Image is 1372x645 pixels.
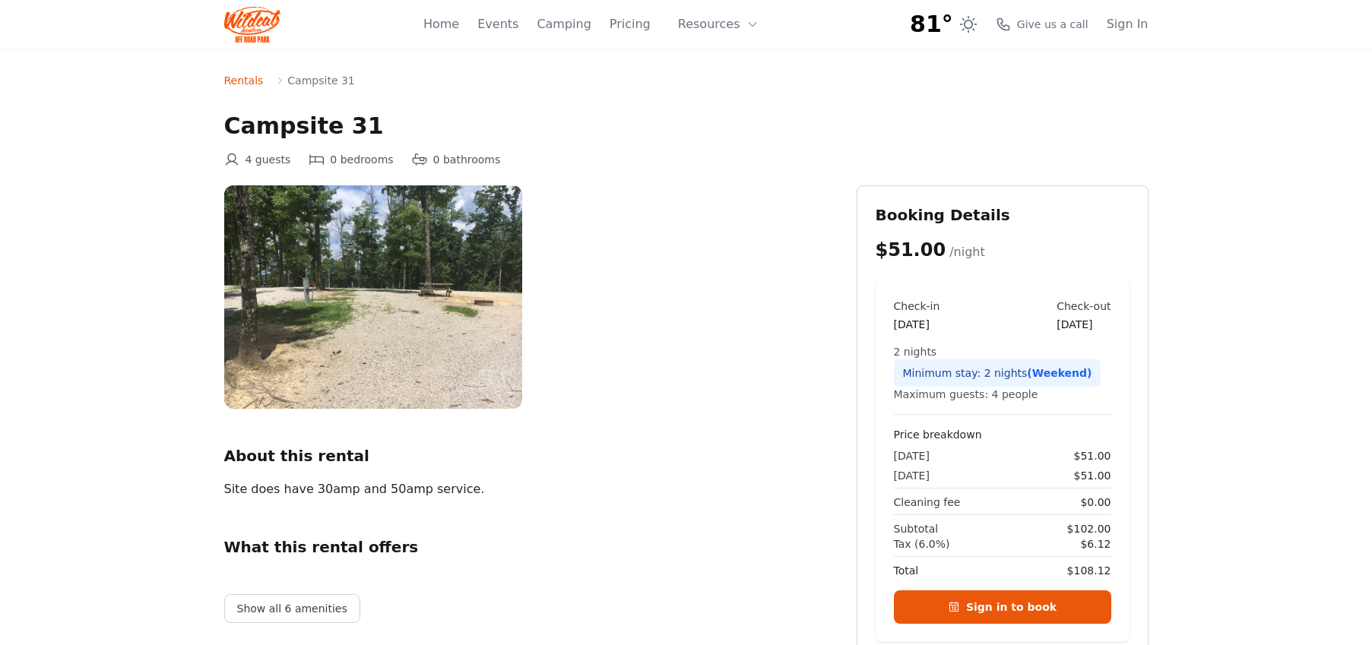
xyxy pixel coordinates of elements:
span: $102.00 [1067,521,1111,536]
span: 0 bedrooms [330,152,393,167]
button: Resources [669,9,768,40]
h2: What this rental offers [224,536,832,558]
a: Rentals [224,73,264,88]
img: Wildcat Logo [224,6,281,43]
h1: Campsite 31 [224,112,1149,140]
nav: Breadcrumb [224,73,1149,88]
span: $108.12 [1067,563,1111,578]
span: $6.12 [1080,536,1111,552]
span: $51.00 [876,239,946,261]
span: 81° [910,11,953,38]
span: $51.00 [1074,448,1111,463]
span: 4 guests [246,152,291,167]
div: Minimum stay: 2 nights [894,359,1101,387]
h4: Price breakdown [894,427,1111,442]
span: Cleaning fee [894,495,961,510]
a: Pricing [610,15,651,33]
span: Give us a call [1017,17,1088,32]
span: (Weekend) [1027,367,1092,379]
div: [DATE] [894,317,940,332]
a: Sign in to book [894,590,1111,624]
button: Show all 6 amenities [224,594,360,623]
div: Check-out [1057,299,1111,314]
span: [DATE] [894,468,930,483]
a: Sign In [1107,15,1149,33]
h2: Booking Details [876,204,1130,226]
span: Total [894,563,919,578]
h2: About this rental [224,445,832,466]
div: Maximum guests: 4 people [894,387,1111,402]
span: Subtotal [894,521,939,536]
div: [DATE] [1057,317,1111,332]
span: /night [949,245,985,259]
span: Tax (6.0%) [894,536,950,552]
a: Events [477,15,518,33]
div: Site does have 30amp and 50amp service. [224,479,727,500]
span: [DATE] [894,448,930,463]
a: Give us a call [996,17,1088,32]
div: 2 nights [894,344,1111,359]
span: $51.00 [1074,468,1111,483]
span: $0.00 [1080,495,1111,510]
a: Camping [537,15,591,33]
a: Home [423,15,459,33]
span: Campsite 31 [287,73,354,88]
span: 0 bathrooms [433,152,501,167]
div: Check-in [894,299,940,314]
img: campsite%2031.JPG [224,185,522,409]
